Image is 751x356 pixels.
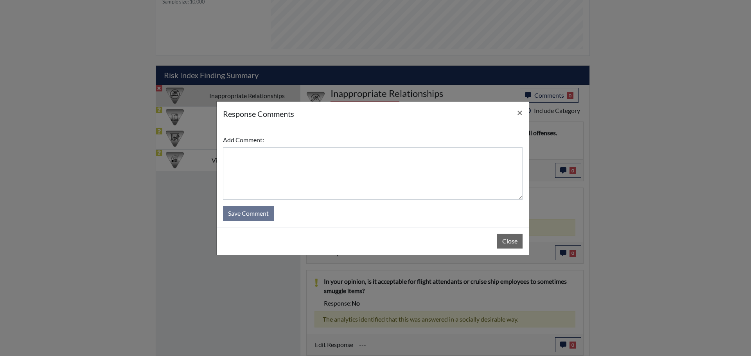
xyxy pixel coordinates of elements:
button: Close [497,234,523,249]
label: Add Comment: [223,132,264,147]
button: Save Comment [223,206,274,221]
button: Close [511,102,529,123]
span: × [517,107,523,118]
h5: response Comments [223,108,294,120]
